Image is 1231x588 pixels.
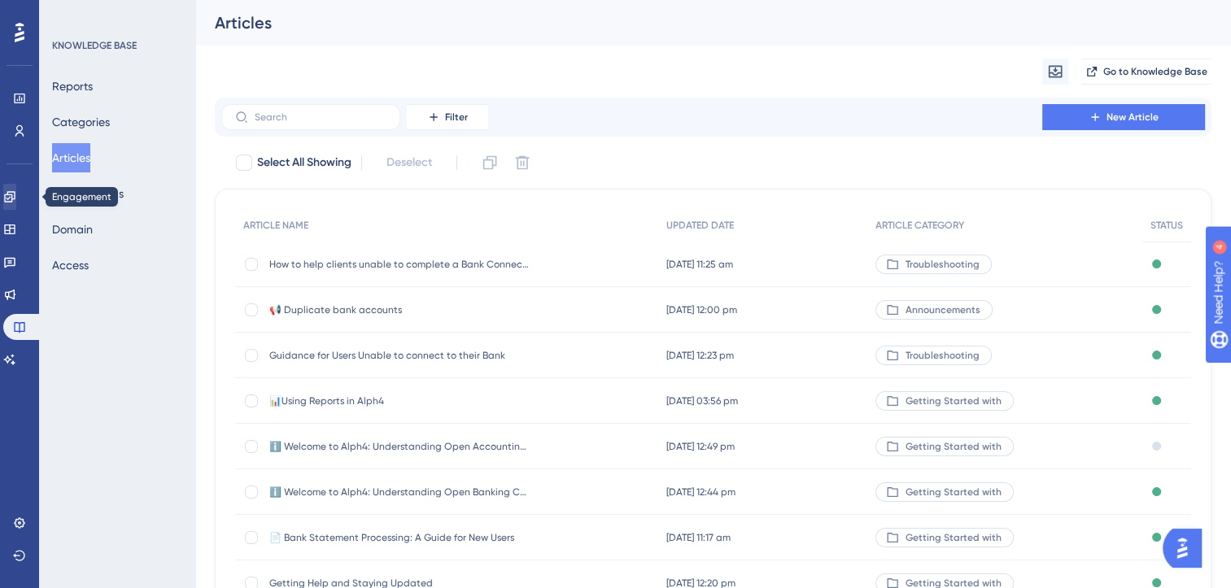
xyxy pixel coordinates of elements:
span: UPDATED DATE [666,219,734,232]
span: [DATE] 12:49 pm [666,440,735,453]
span: ARTICLE NAME [243,219,308,232]
span: 📊Using Reports in Alph4 [269,394,530,407]
button: Access [52,250,89,280]
button: Go to Knowledge Base [1081,59,1211,85]
button: Filter [407,104,488,130]
div: 4 [113,8,118,21]
input: Search [255,111,386,123]
span: ℹ️ Welcome to Alph4: Understanding Open Banking Connections [269,486,530,499]
span: Go to Knowledge Base [1103,65,1207,78]
span: Getting Started with [906,486,1002,499]
button: Domain [52,215,93,244]
span: ARTICLE CATEGORY [875,219,964,232]
span: Announcements [906,303,980,316]
span: Troubleshooting [906,349,980,362]
span: How to help clients unable to complete a Bank Connection [269,258,530,271]
span: Select All Showing [257,153,351,172]
button: New Article [1042,104,1205,130]
span: 📄 Bank Statement Processing: A Guide for New Users [269,531,530,544]
button: Page Settings [52,179,124,208]
span: [DATE] 12:23 pm [666,349,734,362]
iframe: UserGuiding AI Assistant Launcher [1163,524,1211,573]
span: Guidance for Users Unable to connect to their Bank [269,349,530,362]
span: Deselect [386,153,432,172]
span: Need Help? [38,4,102,24]
div: Articles [215,11,1171,34]
span: Filter [445,111,468,124]
div: KNOWLEDGE BASE [52,39,137,52]
button: Deselect [372,148,447,177]
span: New Article [1107,111,1159,124]
span: 📢 Duplicate bank accounts [269,303,530,316]
span: [DATE] 12:00 pm [666,303,737,316]
span: ℹ️ Welcome to Alph4: Understanding Open Accounting Connections [269,440,530,453]
button: Articles [52,143,90,172]
span: [DATE] 12:44 pm [666,486,736,499]
button: Reports [52,72,93,101]
span: Troubleshooting [906,258,980,271]
span: STATUS [1150,219,1183,232]
button: Categories [52,107,110,137]
span: [DATE] 11:17 am [666,531,731,544]
span: Getting Started with [906,440,1002,453]
span: [DATE] 11:25 am [666,258,733,271]
span: Getting Started with [906,531,1002,544]
span: [DATE] 03:56 pm [666,394,738,407]
span: Getting Started with [906,394,1002,407]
